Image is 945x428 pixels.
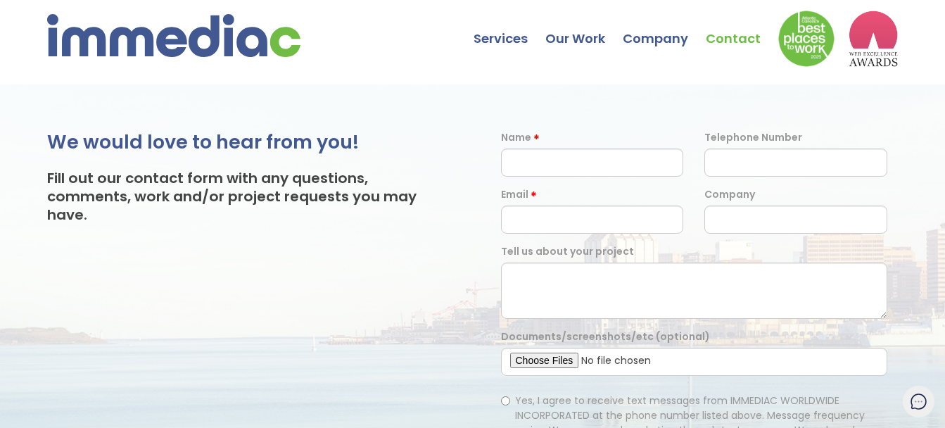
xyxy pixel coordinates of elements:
h2: We would love to hear from you! [47,130,444,155]
label: Tell us about your project [501,244,634,259]
input: Yes, I agree to receive text messages from IMMEDIAC WORLDWIDE INCORPORATED at the phone number li... [501,396,510,405]
img: immediac [47,14,300,57]
label: Documents/screenshots/etc (optional) [501,329,710,344]
a: Services [474,4,545,53]
img: logo2_wea_nobg.webp [849,11,898,67]
label: Email [501,187,528,202]
img: Down [778,11,835,67]
label: Name [501,130,531,145]
a: Contact [706,4,778,53]
label: Telephone Number [704,130,802,145]
a: Company [623,4,706,53]
a: Our Work [545,4,623,53]
label: Company [704,187,755,202]
h3: Fill out our contact form with any questions, comments, work and/or project requests you may have. [47,169,444,225]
